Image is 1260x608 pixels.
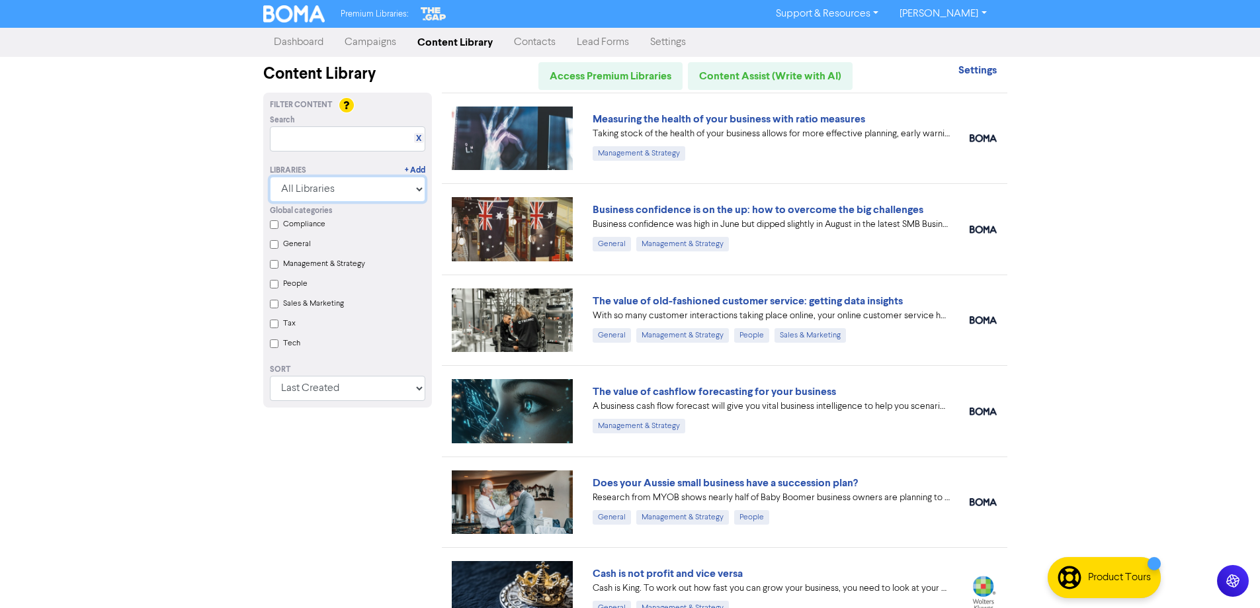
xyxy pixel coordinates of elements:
label: Compliance [283,218,325,230]
div: Management & Strategy [636,328,729,343]
div: Research from MYOB shows nearly half of Baby Boomer business owners are planning to exit in the n... [593,491,950,505]
div: General [593,510,631,525]
a: Contacts [503,29,566,56]
a: Campaigns [334,29,407,56]
div: Management & Strategy [593,146,685,161]
img: boma_accounting [970,134,997,142]
label: General [283,238,311,250]
a: Lead Forms [566,29,640,56]
a: Business confidence is on the up: how to overcome the big challenges [593,203,923,216]
div: General [593,328,631,343]
img: The Gap [419,5,448,22]
div: Sales & Marketing [775,328,846,343]
div: Cash is King. To work out how fast you can grow your business, you need to look at your projected... [593,582,950,595]
div: Management & Strategy [593,419,685,433]
a: Cash is not profit and vice versa [593,567,743,580]
div: Management & Strategy [636,510,729,525]
a: Dashboard [263,29,334,56]
a: Access Premium Libraries [538,62,683,90]
img: boma [970,226,997,234]
a: Content Library [407,29,503,56]
iframe: Chat Widget [1194,544,1260,608]
div: General [593,237,631,251]
div: Filter Content [270,99,425,111]
div: Taking stock of the health of your business allows for more effective planning, early warning abo... [593,127,950,141]
label: Management & Strategy [283,258,365,270]
a: X [416,134,421,144]
div: Libraries [270,165,306,177]
span: Premium Libraries: [341,10,408,19]
a: The value of old-fashioned customer service: getting data insights [593,294,903,308]
a: Measuring the health of your business with ratio measures [593,112,865,126]
div: Sort [270,364,425,376]
a: Settings [958,65,997,76]
span: Search [270,114,295,126]
div: People [734,510,769,525]
div: With so many customer interactions taking place online, your online customer service has to be fi... [593,309,950,323]
img: boma_accounting [970,408,997,415]
div: People [734,328,769,343]
label: People [283,278,308,290]
a: Settings [640,29,696,56]
img: boma [970,316,997,324]
div: Global categories [270,205,425,217]
a: Support & Resources [765,3,889,24]
div: Management & Strategy [636,237,729,251]
a: Does your Aussie small business have a succession plan? [593,476,858,490]
a: + Add [405,165,425,177]
a: The value of cashflow forecasting for your business [593,385,836,398]
a: Content Assist (Write with AI) [688,62,853,90]
label: Sales & Marketing [283,298,344,310]
img: BOMA Logo [263,5,325,22]
a: [PERSON_NAME] [889,3,997,24]
label: Tax [283,318,296,329]
div: A business cash flow forecast will give you vital business intelligence to help you scenario-plan... [593,400,950,413]
img: boma [970,498,997,506]
label: Tech [283,337,300,349]
div: Content Library [263,62,432,86]
strong: Settings [958,64,997,77]
div: Business confidence was high in June but dipped slightly in August in the latest SMB Business Ins... [593,218,950,232]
